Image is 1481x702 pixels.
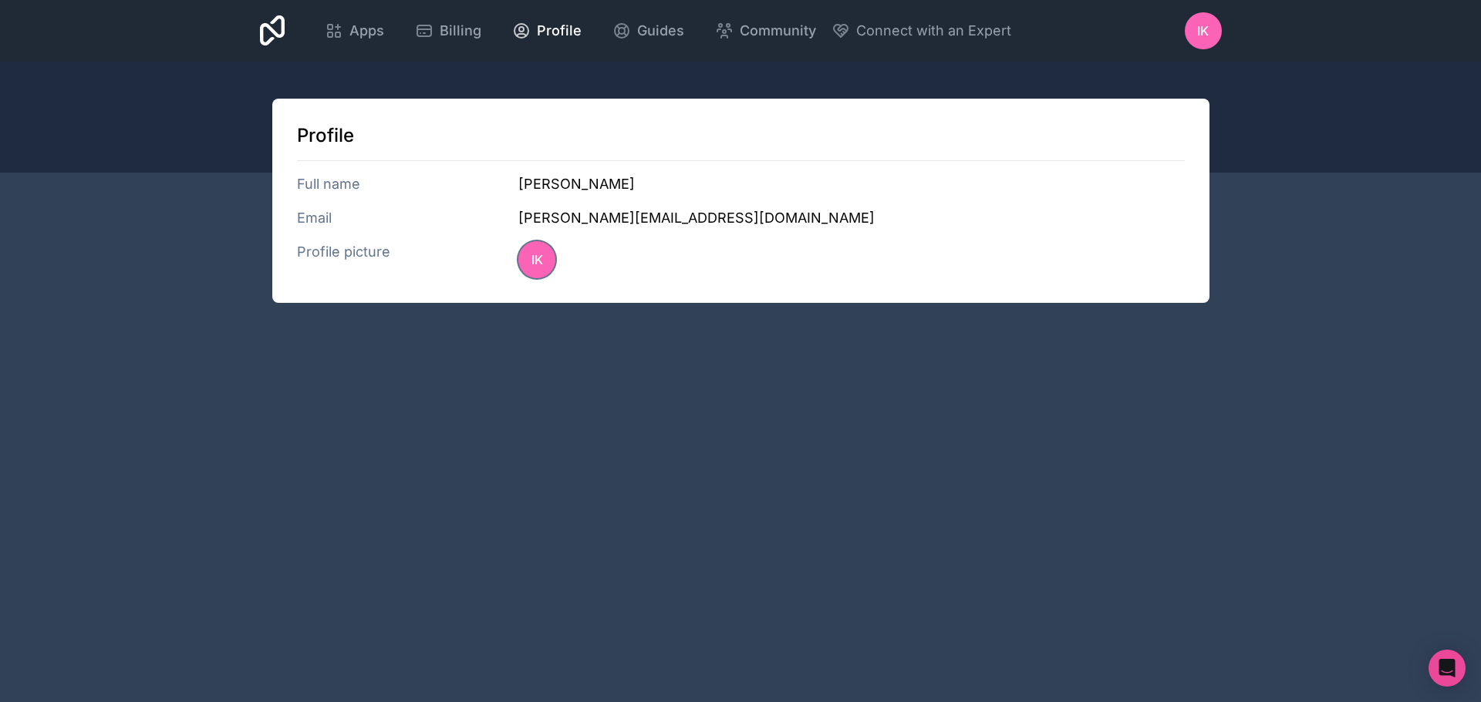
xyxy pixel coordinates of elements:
h1: Profile [297,123,1185,148]
a: Profile [500,14,594,48]
h3: [PERSON_NAME][EMAIL_ADDRESS][DOMAIN_NAME] [518,207,1184,229]
a: Apps [312,14,396,48]
h3: [PERSON_NAME] [518,173,1184,195]
h3: Full name [297,173,519,195]
a: Billing [403,14,494,48]
a: Community [703,14,828,48]
button: Connect with an Expert [832,20,1011,42]
span: Profile [537,20,582,42]
span: Billing [440,20,481,42]
span: IK [531,250,543,269]
h3: Email [297,207,519,229]
span: IK [1197,22,1209,40]
span: Community [740,20,816,42]
a: Guides [600,14,697,48]
span: Apps [349,20,384,42]
span: Connect with an Expert [856,20,1011,42]
div: Open Intercom Messenger [1429,650,1466,687]
span: Guides [637,20,684,42]
h3: Profile picture [297,241,519,278]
